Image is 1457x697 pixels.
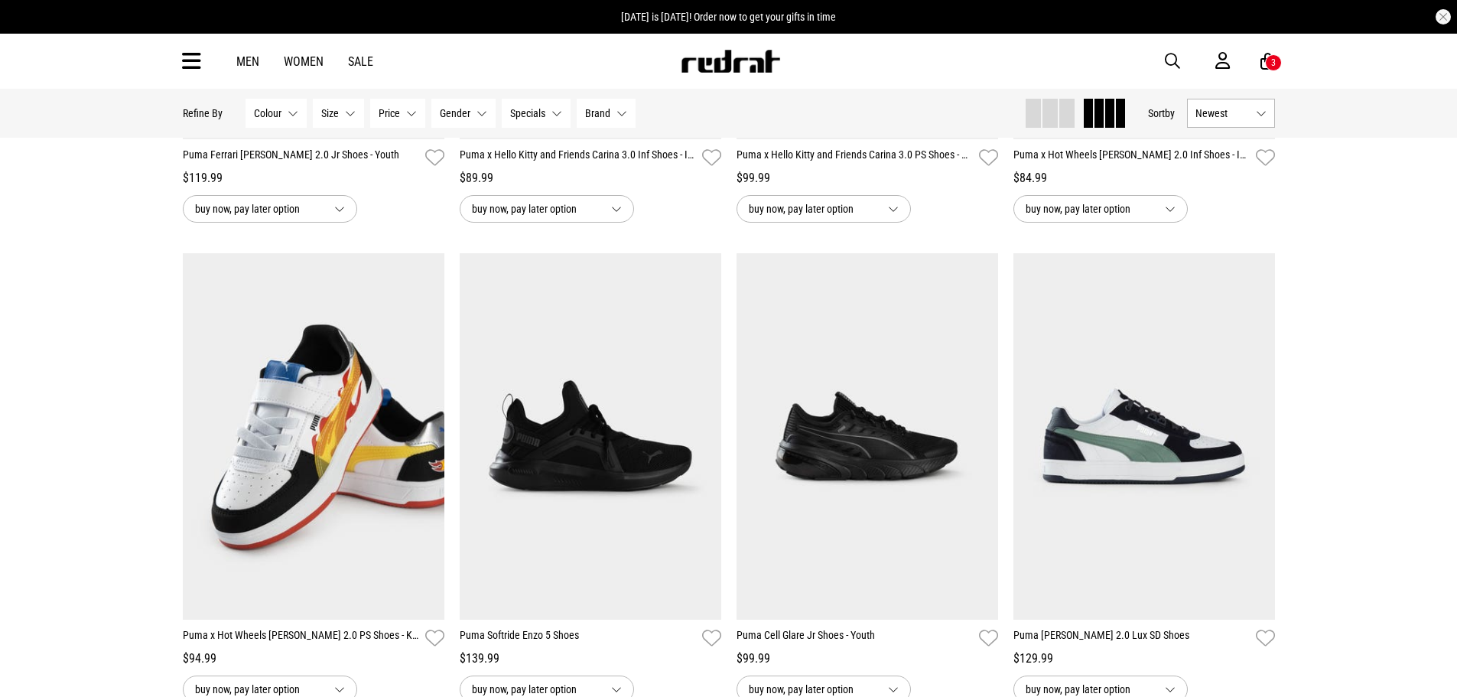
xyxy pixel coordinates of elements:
span: Colour [254,107,281,119]
a: Puma Softride Enzo 5 Shoes [460,627,696,650]
img: Puma Cell Glare Jr Shoes - Youth in Black [737,253,998,620]
span: Newest [1195,107,1250,119]
span: by [1165,107,1175,119]
div: $84.99 [1013,169,1275,187]
span: buy now, pay later option [472,200,599,218]
a: Men [236,54,259,69]
span: Brand [585,107,610,119]
button: buy now, pay later option [737,195,911,223]
span: Specials [510,107,545,119]
button: buy now, pay later option [460,195,634,223]
a: Sale [348,54,373,69]
div: $139.99 [460,650,721,668]
button: buy now, pay later option [1013,195,1188,223]
button: Colour [246,99,307,128]
button: Open LiveChat chat widget [12,6,58,52]
a: Puma x Hello Kitty and Friends Carina 3.0 PS Shoes - Kids [737,147,973,169]
span: buy now, pay later option [1026,200,1153,218]
button: buy now, pay later option [183,195,357,223]
button: Specials [502,99,571,128]
span: Gender [440,107,470,119]
div: $129.99 [1013,650,1275,668]
button: Newest [1187,99,1275,128]
div: $99.99 [737,650,998,668]
div: $89.99 [460,169,721,187]
button: Price [370,99,425,128]
span: Price [379,107,400,119]
button: Size [313,99,364,128]
span: buy now, pay later option [195,200,322,218]
span: [DATE] is [DATE]! Order now to get your gifts in time [621,11,836,23]
a: Women [284,54,324,69]
div: $119.99 [183,169,444,187]
img: Redrat logo [680,50,781,73]
a: 3 [1260,54,1275,70]
img: Puma Caven 2.0 Lux Sd Shoes in White [1013,253,1275,620]
button: Gender [431,99,496,128]
span: Size [321,107,339,119]
button: Brand [577,99,636,128]
button: Sortby [1148,104,1175,122]
p: Refine By [183,107,223,119]
a: Puma Cell Glare Jr Shoes - Youth [737,627,973,650]
div: $94.99 [183,650,444,668]
img: Puma X Hot Wheels Caven 2.0 Ps Shoes - Kids in White [183,253,444,620]
div: $99.99 [737,169,998,187]
a: Puma x Hot Wheels [PERSON_NAME] 2.0 PS Shoes - Kids [183,627,419,650]
span: buy now, pay later option [749,200,876,218]
div: 3 [1271,57,1276,68]
a: Puma Ferrari [PERSON_NAME] 2.0 Jr Shoes - Youth [183,147,419,169]
a: Puma x Hot Wheels [PERSON_NAME] 2.0 Inf Shoes - Infant [1013,147,1250,169]
a: Puma [PERSON_NAME] 2.0 Lux SD Shoes [1013,627,1250,650]
img: Puma Softride Enzo 5 Shoes in Black [460,253,721,620]
a: Puma x Hello Kitty and Friends Carina 3.0 Inf Shoes - Infant [460,147,696,169]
